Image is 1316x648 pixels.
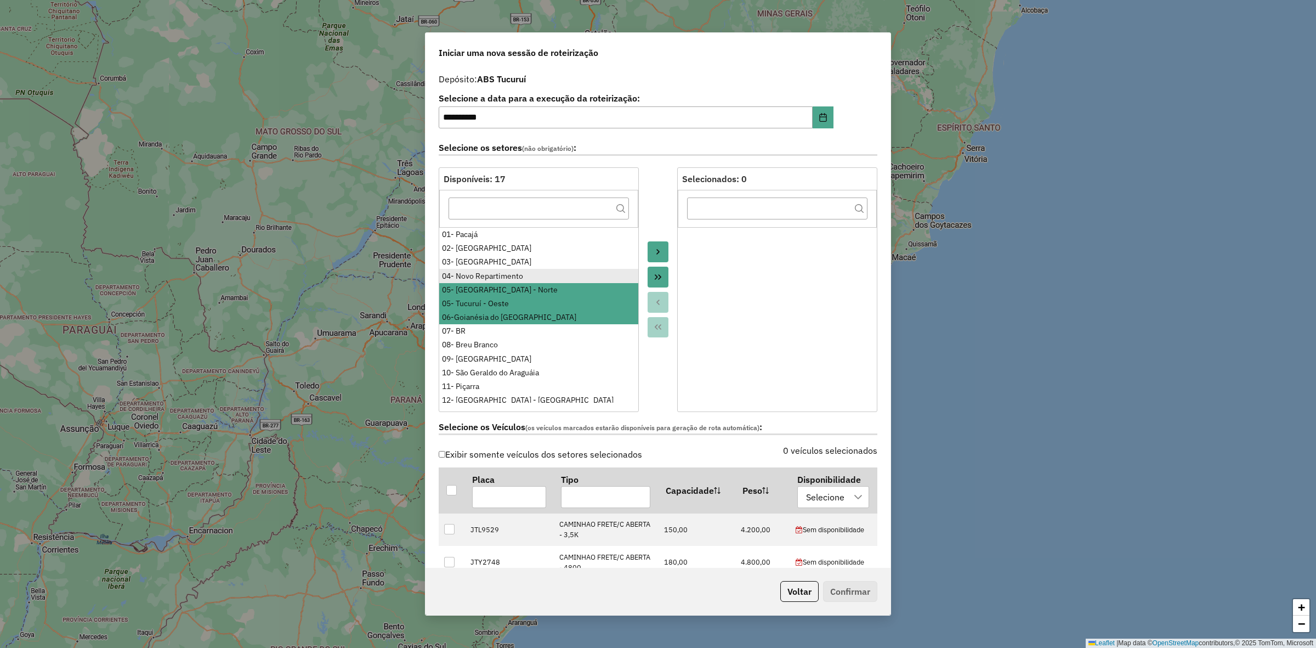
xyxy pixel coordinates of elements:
[658,514,735,546] td: 150,00
[735,546,790,578] td: 4.800,00
[439,46,598,59] span: Iniciar uma nova sessão de roteirização
[442,284,636,296] div: 05- [GEOGRAPHIC_DATA] - Norte
[464,546,553,578] td: JTY2748
[442,353,636,365] div: 09- [GEOGRAPHIC_DATA]
[442,271,636,282] div: 04- Novo Repartimento
[1293,616,1309,632] a: Zoom out
[648,267,668,288] button: Move All to Target
[553,546,658,578] td: CAMINHAO FRETE/C ABERTA - 4800
[796,557,871,567] div: Sem disponibilidade
[442,381,636,392] div: 11- Piçarra
[477,74,526,84] strong: ABS Tucuruí
[442,339,636,351] div: 08- Breu Branco
[442,243,636,254] div: 02- [GEOGRAPHIC_DATA]
[439,420,877,435] label: Selecione os Veículos :
[796,527,803,534] i: 'Roteirizador.NaoPossuiAgenda' | translate
[439,141,877,156] label: Selecione os setores :
[444,172,634,185] div: Disponíveis: 17
[802,487,848,508] div: Selecione
[783,444,877,457] label: 0 veículos selecionados
[735,514,790,546] td: 4.200,00
[780,581,819,602] button: Voltar
[439,72,877,86] div: Depósito:
[1293,599,1309,616] a: Zoom in
[790,468,877,513] th: Disponibilidade
[553,514,658,546] td: CAMINHAO FRETE/C ABERTA - 3,5K
[1153,639,1199,647] a: OpenStreetMap
[439,451,445,458] input: Exibir somente veículos dos setores selecionados
[1298,617,1305,630] span: −
[648,241,668,262] button: Move to Target
[525,424,759,432] span: (os veículos marcados estarão disponíveis para geração de rota automática)
[682,172,872,185] div: Selecionados: 0
[442,229,636,240] div: 01- Pacajá
[439,444,642,465] label: Exibir somente veículos dos setores selecionados
[442,395,636,406] div: 12- [GEOGRAPHIC_DATA] - [GEOGRAPHIC_DATA]
[442,367,636,379] div: 10- São Geraldo do Araguáia
[442,256,636,268] div: 03- [GEOGRAPHIC_DATA]
[658,467,735,513] th: Capacidade
[442,298,636,309] div: 05- Tucuruí - Oeste
[658,546,735,578] td: 180,00
[522,144,574,153] span: (não obrigatório)
[813,106,833,128] button: Choose Date
[439,92,833,105] label: Selecione a data para a execução da roteirização:
[464,514,553,546] td: JTL9529
[553,467,658,513] th: Tipo
[735,467,790,513] th: Peso
[1088,639,1115,647] a: Leaflet
[796,559,803,566] i: 'Roteirizador.NaoPossuiAgenda' | translate
[442,312,636,323] div: 06-Goianésia do [GEOGRAPHIC_DATA]
[1116,639,1118,647] span: |
[442,325,636,337] div: 07- BR
[1086,639,1316,648] div: Map data © contributors,© 2025 TomTom, Microsoft
[1298,600,1305,614] span: +
[796,525,871,535] div: Sem disponibilidade
[464,467,553,513] th: Placa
